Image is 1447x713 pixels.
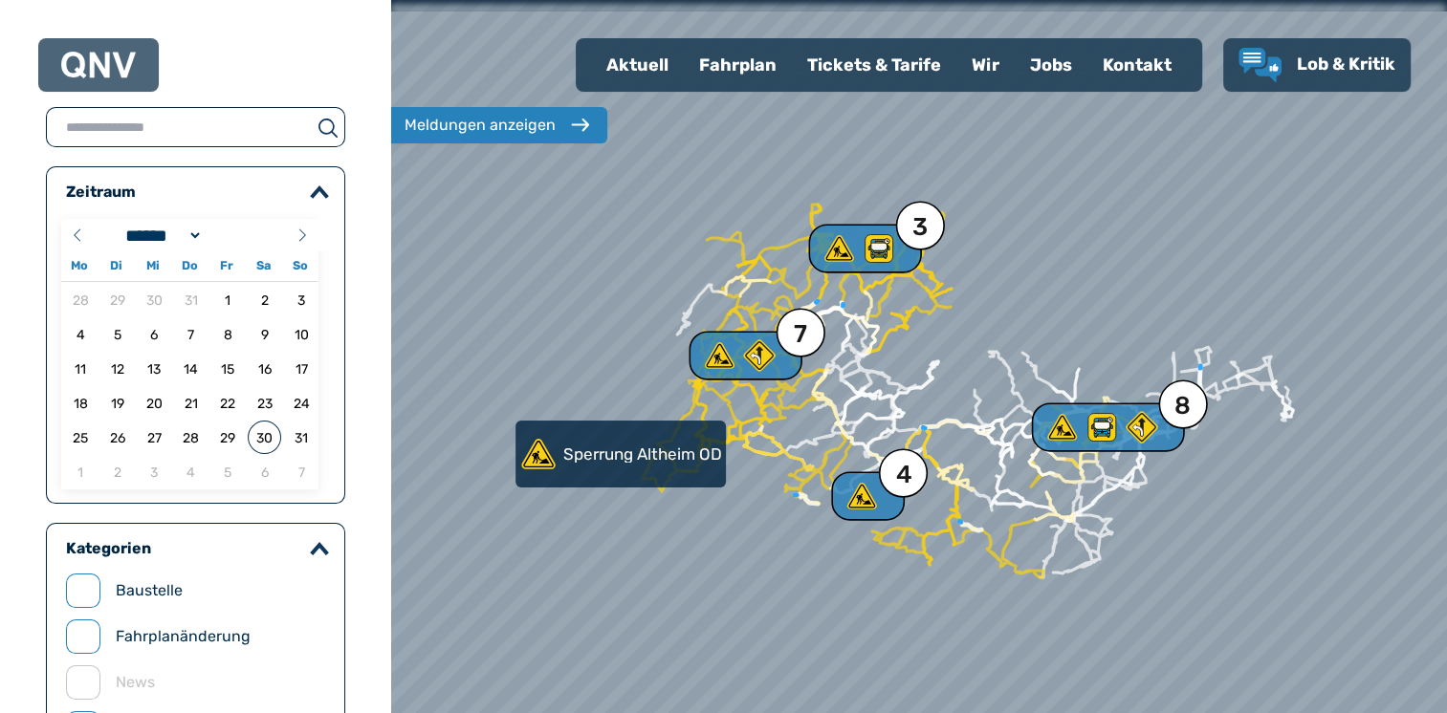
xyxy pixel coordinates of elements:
span: 04.09.2025 [174,455,208,488]
a: Kontakt [1087,40,1187,90]
span: 11.08.2025 [64,352,98,385]
div: 7 [710,340,778,371]
span: 27.08.2025 [138,421,171,454]
span: 17.08.2025 [285,352,318,385]
span: Do [171,260,208,272]
span: Sa [245,260,281,272]
a: Lob & Kritik [1239,48,1395,82]
div: 8 [1174,394,1192,419]
legend: Zeitraum [66,183,136,202]
a: Tickets & Tarife [792,40,956,90]
span: 31.08.2025 [285,421,318,454]
span: 29.07.2025 [100,283,134,316]
legend: Kategorien [66,539,151,558]
div: Meldungen anzeigen [405,114,556,137]
span: 21.08.2025 [174,386,208,420]
span: 30.08.2025 [248,421,281,454]
span: 12.08.2025 [100,352,134,385]
span: 22.08.2025 [211,386,245,420]
span: 05.09.2025 [211,455,245,488]
span: Fr [208,260,245,272]
span: 13.08.2025 [138,352,171,385]
span: 03.08.2025 [285,283,318,316]
a: Wir [956,40,1015,90]
label: News [116,671,155,694]
span: 10.08.2025 [285,317,318,351]
span: 04.08.2025 [64,317,98,351]
div: 8 [1060,412,1153,443]
span: 29.08.2025 [211,421,245,454]
span: 14.08.2025 [174,352,208,385]
p: Sperrung Altheim OD [563,445,722,464]
span: 07.08.2025 [174,317,208,351]
span: 28.07.2025 [64,283,98,316]
span: 18.08.2025 [64,386,98,420]
span: 06.08.2025 [138,317,171,351]
span: Di [98,260,134,272]
span: 24.08.2025 [285,386,318,420]
span: 15.08.2025 [211,352,245,385]
div: 3 [829,233,898,264]
select: Month [120,226,204,246]
a: Fahrplan [684,40,792,90]
span: 07.09.2025 [285,455,318,488]
input: Year [203,226,272,246]
span: 05.08.2025 [100,317,134,351]
span: So [282,260,318,272]
span: 06.09.2025 [248,455,281,488]
span: 19.08.2025 [100,386,134,420]
label: Baustelle [116,579,183,602]
span: 01.09.2025 [64,455,98,488]
span: 30.07.2025 [138,283,171,316]
div: 4 [844,481,888,511]
button: suchen [311,116,344,139]
span: 03.09.2025 [138,455,171,488]
span: 20.08.2025 [138,386,171,420]
span: Mi [135,260,171,272]
div: 4 [895,463,910,487]
span: Mo [61,260,98,272]
span: 25.08.2025 [64,421,98,454]
span: 02.09.2025 [100,455,134,488]
label: Fahrplanänderung [116,625,251,648]
span: 26.08.2025 [100,421,134,454]
span: 08.08.2025 [211,317,245,351]
span: 28.08.2025 [174,421,208,454]
a: QNV Logo [61,46,136,84]
a: Sperrung Altheim OD [515,421,726,487]
span: 16.08.2025 [248,352,281,385]
a: Jobs [1015,40,1087,90]
span: 09.08.2025 [248,317,281,351]
span: Lob & Kritik [1297,54,1395,75]
div: 7 [794,322,807,347]
button: Meldungen anzeigen [385,107,607,143]
span: 01.08.2025 [211,283,245,316]
img: QNV Logo [61,52,136,78]
span: 23.08.2025 [248,386,281,420]
span: 31.07.2025 [174,283,208,316]
span: 02.08.2025 [248,283,281,316]
div: 3 [912,215,928,240]
a: Aktuell [591,40,684,90]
